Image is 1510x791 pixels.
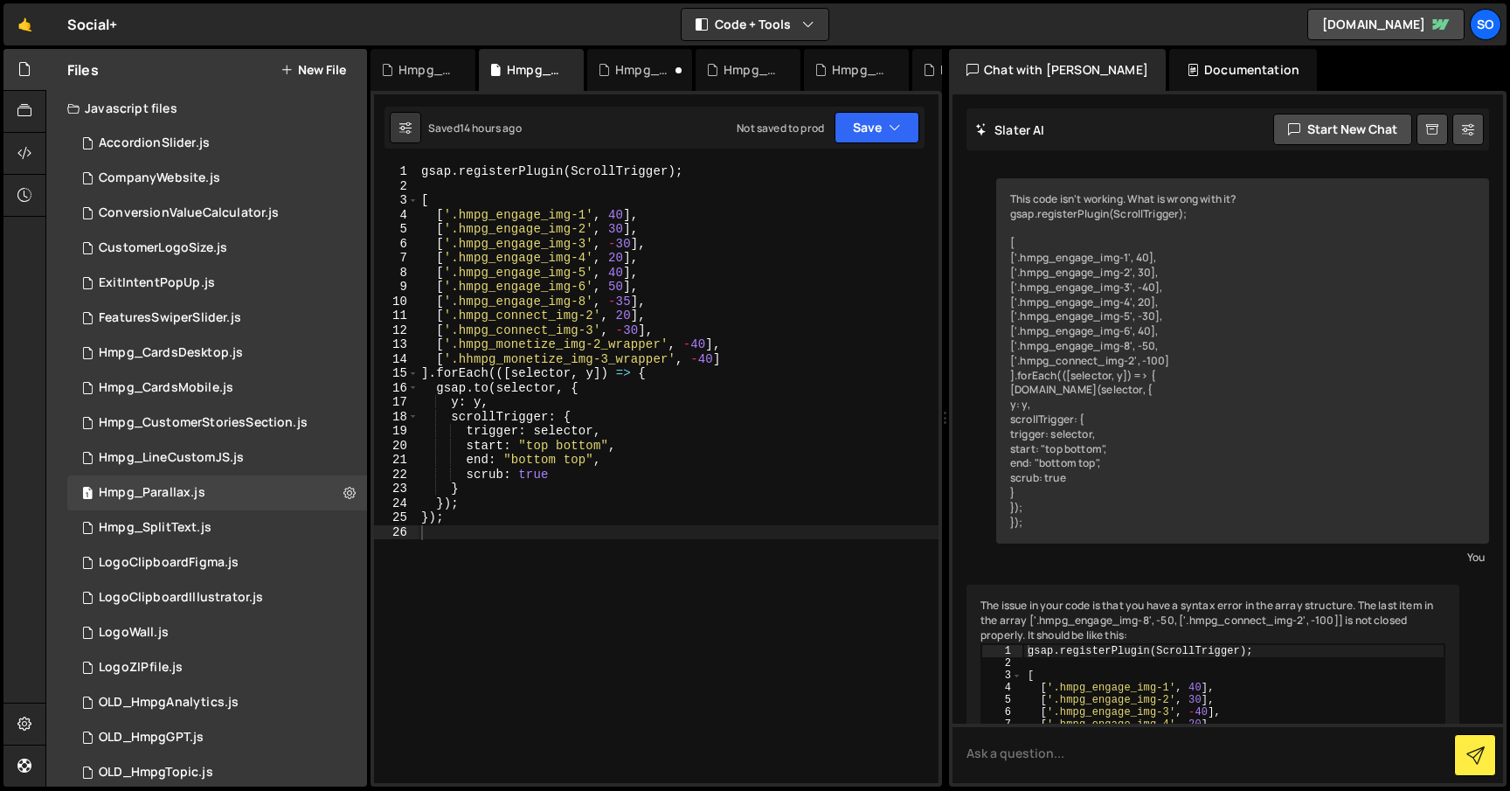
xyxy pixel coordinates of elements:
[99,135,210,151] div: AccordionSlider.js
[99,275,215,291] div: ExitIntentPopUp.js
[982,706,1022,718] div: 6
[99,485,205,501] div: Hmpg_Parallax.js
[99,415,308,431] div: Hmpg_CustomerStoriesSection.js
[398,61,454,79] div: Hmpg_CustomerStoriesSection.js
[99,520,211,536] div: Hmpg_SplitText.js
[67,406,367,441] div: 15116/47900.js
[374,309,419,323] div: 11
[67,545,367,580] div: 15116/40336.js
[1001,548,1485,566] div: You
[67,371,367,406] div: 15116/47105.js
[374,280,419,295] div: 9
[67,441,367,475] div: 15116/47872.js
[982,657,1022,670] div: 2
[67,755,367,790] div: 15116/41820.js
[982,694,1022,706] div: 5
[67,720,367,755] div: 15116/41430.js
[374,179,419,194] div: 2
[374,366,419,381] div: 15
[949,49,1166,91] div: Chat with [PERSON_NAME]
[99,730,204,746] div: OLD_HmpgGPT.js
[67,301,367,336] div: 15116/40701.js
[99,660,183,676] div: LogoZIPfile.js
[99,240,227,256] div: CustomerLogoSize.js
[975,121,1045,138] h2: Slater AI
[1470,9,1501,40] a: So
[374,482,419,496] div: 23
[982,682,1022,694] div: 4
[374,208,419,223] div: 4
[374,222,419,237] div: 5
[374,453,419,468] div: 21
[982,670,1022,682] div: 3
[507,61,563,79] div: Hmpg_Parallax.js
[374,496,419,511] div: 24
[67,161,367,196] div: 15116/40349.js
[428,121,522,135] div: Saved
[835,112,919,143] button: Save
[374,395,419,410] div: 17
[1273,114,1412,145] button: Start new chat
[99,345,243,361] div: Hmpg_CardsDesktop.js
[374,237,419,252] div: 6
[374,381,419,396] div: 16
[374,468,419,482] div: 22
[99,695,239,711] div: OLD_HmpgAnalytics.js
[67,60,99,80] h2: Files
[374,295,419,309] div: 10
[82,488,93,502] span: 1
[832,61,888,79] div: Hmpg_CardsDesktop.js
[1169,49,1317,91] div: Documentation
[67,126,367,161] div: 15116/41115.js
[724,61,779,79] div: Hmpg_SplitText.js
[374,525,419,540] div: 26
[374,164,419,179] div: 1
[99,380,233,396] div: Hmpg_CardsMobile.js
[99,450,244,466] div: Hmpg_LineCustomJS.js
[460,121,522,135] div: 14 hours ago
[67,510,367,545] div: 15116/47767.js
[940,61,996,79] div: Hmpg_CardsMobile.js
[615,61,671,79] div: Hmpg_LineCustomJS.js
[99,625,169,641] div: LogoWall.js
[374,251,419,266] div: 7
[3,3,46,45] a: 🤙
[99,310,241,326] div: FeaturesSwiperSlider.js
[67,14,117,35] div: Social+
[682,9,828,40] button: Code + Tools
[46,91,367,126] div: Javascript files
[67,580,367,615] div: 15116/42838.js
[67,650,367,685] div: 15116/47009.js
[374,439,419,454] div: 20
[67,336,367,371] div: 15116/47106.js
[281,63,346,77] button: New File
[99,205,279,221] div: ConversionValueCalculator.js
[374,510,419,525] div: 25
[99,555,239,571] div: LogoClipboardFigma.js
[99,170,220,186] div: CompanyWebsite.js
[67,475,367,510] div: 15116/47892.js
[67,266,367,301] div: 15116/40766.js
[1307,9,1465,40] a: [DOMAIN_NAME]
[996,178,1489,544] div: This code isn't working. What is wrong with it? gsap.registerPlugin(ScrollTrigger); [ ['.hmpg_eng...
[374,352,419,367] div: 14
[67,231,367,266] div: 15116/40353.js
[67,685,367,720] div: 15116/40702.js
[982,645,1022,657] div: 1
[99,765,213,781] div: OLD_HmpgTopic.js
[99,590,263,606] div: LogoClipboardIllustrator.js
[67,615,367,650] div: 15116/46100.js
[374,323,419,338] div: 12
[374,410,419,425] div: 18
[374,424,419,439] div: 19
[67,196,367,231] div: 15116/40946.js
[374,266,419,281] div: 8
[737,121,824,135] div: Not saved to prod
[374,193,419,208] div: 3
[982,718,1022,731] div: 7
[374,337,419,352] div: 13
